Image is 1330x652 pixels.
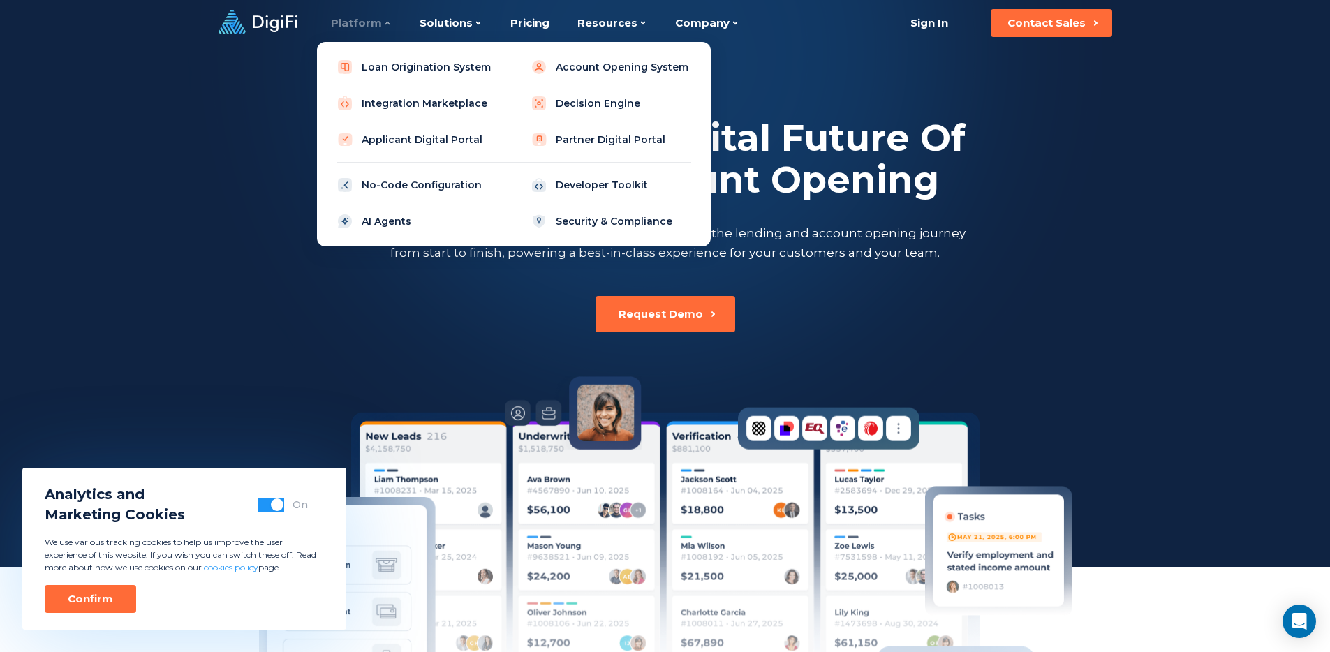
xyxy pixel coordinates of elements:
[328,207,505,235] a: AI Agents
[45,484,185,505] span: Analytics and
[619,307,703,321] div: Request Demo
[328,171,505,199] a: No-Code Configuration
[522,171,700,199] a: Developer Toolkit
[522,89,700,117] a: Decision Engine
[596,296,735,332] button: Request Demo
[522,53,700,81] a: Account Opening System
[328,89,505,117] a: Integration Marketplace
[204,562,258,572] a: cookies policy
[45,536,324,574] p: We use various tracking cookies to help us improve the user experience of this website. If you wi...
[293,498,308,512] div: On
[522,126,700,154] a: Partner Digital Portal
[522,207,700,235] a: Security & Compliance
[1283,605,1316,638] div: Open Intercom Messenger
[45,585,136,613] button: Confirm
[68,592,113,606] div: Confirm
[894,9,966,37] a: Sign In
[45,505,185,525] span: Marketing Cookies
[1007,16,1086,30] div: Contact Sales
[991,9,1112,37] button: Contact Sales
[328,53,505,81] a: Loan Origination System
[328,126,505,154] a: Applicant Digital Portal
